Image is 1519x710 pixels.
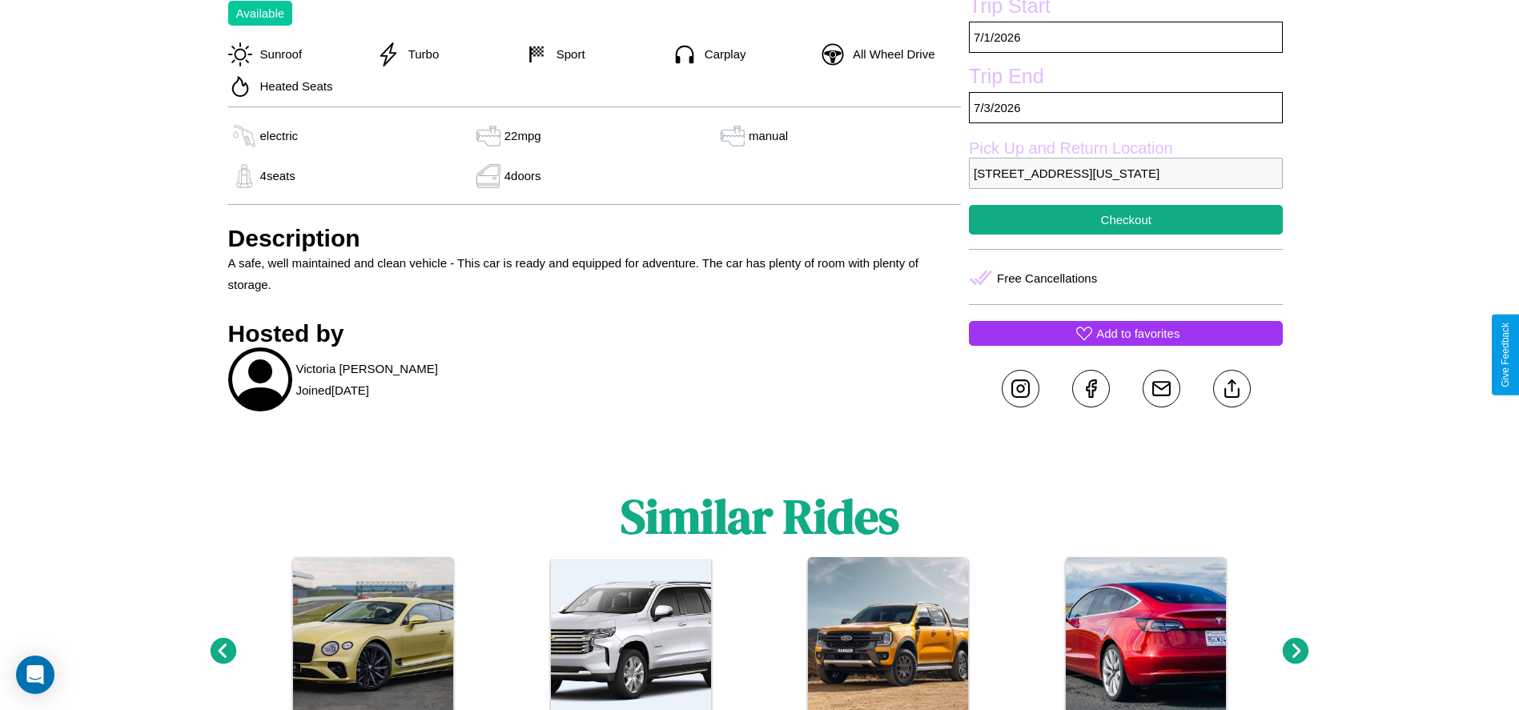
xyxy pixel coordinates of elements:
[236,2,285,24] p: Available
[400,43,440,65] p: Turbo
[969,205,1283,235] button: Checkout
[969,65,1283,92] label: Trip End
[969,158,1283,189] p: [STREET_ADDRESS][US_STATE]
[228,124,260,148] img: gas
[717,124,749,148] img: gas
[472,124,504,148] img: gas
[969,22,1283,53] p: 7 / 1 / 2026
[1096,323,1179,344] p: Add to favorites
[228,252,962,295] p: A safe, well maintained and clean vehicle - This car is ready and equipped for adventure. The car...
[260,125,299,146] p: electric
[16,656,54,694] div: Open Intercom Messenger
[621,483,899,549] h1: Similar Rides
[749,125,788,146] p: manual
[969,321,1283,346] button: Add to favorites
[296,379,369,401] p: Joined [DATE]
[228,164,260,188] img: gas
[252,75,333,97] p: Heated Seats
[504,165,541,187] p: 4 doors
[296,358,438,379] p: Victoria [PERSON_NAME]
[845,43,935,65] p: All Wheel Drive
[472,164,504,188] img: gas
[260,165,295,187] p: 4 seats
[969,139,1283,158] label: Pick Up and Return Location
[504,125,541,146] p: 22 mpg
[997,267,1097,289] p: Free Cancellations
[228,225,962,252] h3: Description
[697,43,746,65] p: Carplay
[252,43,303,65] p: Sunroof
[549,43,585,65] p: Sport
[969,92,1283,123] p: 7 / 3 / 2026
[1500,323,1511,387] div: Give Feedback
[228,320,962,347] h3: Hosted by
